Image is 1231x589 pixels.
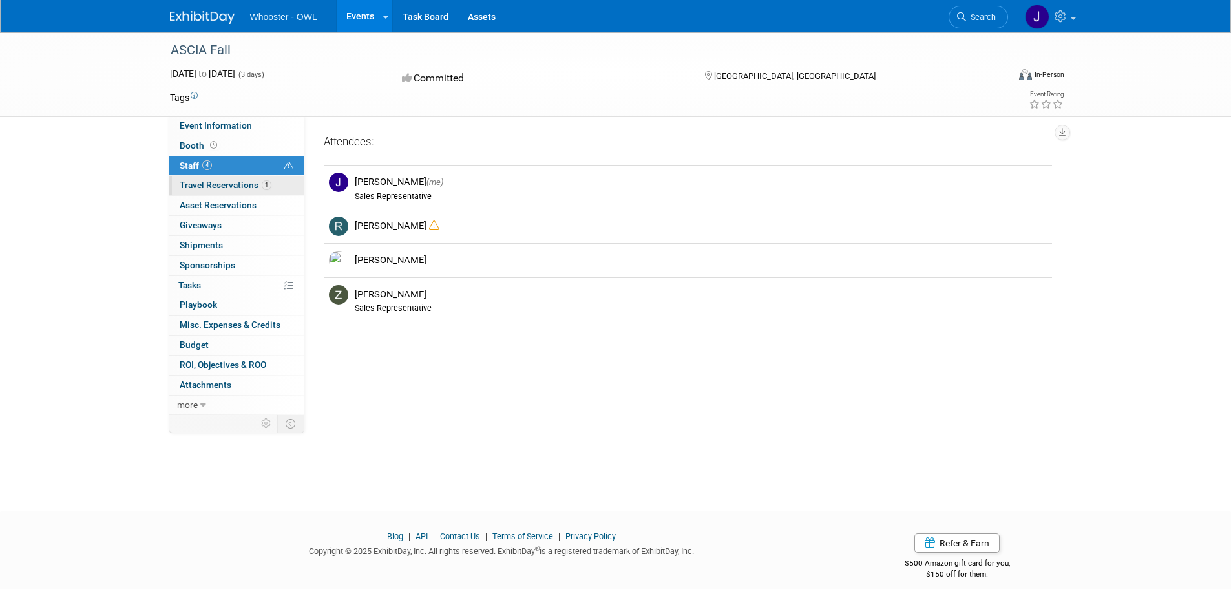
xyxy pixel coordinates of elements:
[430,531,438,541] span: |
[482,531,490,541] span: |
[416,531,428,541] a: API
[255,415,278,432] td: Personalize Event Tab Strip
[169,256,304,275] a: Sponsorships
[426,177,443,187] span: (me)
[170,542,834,557] div: Copyright © 2025 ExhibitDay, Inc. All rights reserved. ExhibitDay is a registered trademark of Ex...
[355,288,1047,301] div: [PERSON_NAME]
[178,280,201,290] span: Tasks
[169,176,304,195] a: Travel Reservations1
[440,531,480,541] a: Contact Us
[180,240,223,250] span: Shipments
[324,134,1052,151] div: Attendees:
[429,220,439,230] i: Double-book Warning!
[169,276,304,295] a: Tasks
[169,216,304,235] a: Giveaways
[170,91,198,104] td: Tags
[284,160,293,172] span: Potential Scheduling Conflict -- at least one attendee is tagged in another overlapping event.
[329,285,348,305] img: Z.jpg
[169,376,304,395] a: Attachments
[180,200,257,210] span: Asset Reservations
[405,531,414,541] span: |
[180,339,209,350] span: Budget
[207,140,220,150] span: Booth not reserved yet
[180,180,271,190] span: Travel Reservations
[387,531,403,541] a: Blog
[914,533,1000,553] a: Refer & Earn
[329,173,348,192] img: J.jpg
[180,120,252,131] span: Event Information
[355,176,1047,188] div: [PERSON_NAME]
[932,67,1065,87] div: Event Format
[169,336,304,355] a: Budget
[535,545,540,552] sup: ®
[492,531,553,541] a: Terms of Service
[169,156,304,176] a: Staff4
[555,531,563,541] span: |
[355,220,1047,232] div: [PERSON_NAME]
[250,12,317,22] span: Whooster - OWL
[1029,91,1064,98] div: Event Rating
[853,569,1062,580] div: $150 off for them.
[169,295,304,315] a: Playbook
[565,531,616,541] a: Privacy Policy
[949,6,1008,28] a: Search
[169,136,304,156] a: Booth
[177,400,198,410] span: more
[169,356,304,375] a: ROI, Objectives & ROO
[180,260,235,270] span: Sponsorships
[1034,70,1064,80] div: In-Person
[180,140,220,151] span: Booth
[180,160,212,171] span: Staff
[170,69,235,79] span: [DATE] [DATE]
[202,160,212,170] span: 4
[1025,5,1049,29] img: James Justus
[398,67,684,90] div: Committed
[355,191,1047,202] div: Sales Representative
[170,11,235,24] img: ExhibitDay
[169,196,304,215] a: Asset Reservations
[180,359,266,370] span: ROI, Objectives & ROO
[166,39,989,62] div: ASCIA Fall
[853,550,1062,579] div: $500 Amazon gift card for you,
[277,415,304,432] td: Toggle Event Tabs
[966,12,996,22] span: Search
[196,69,209,79] span: to
[262,180,271,190] span: 1
[180,220,222,230] span: Giveaways
[1019,69,1032,80] img: Format-Inperson.png
[237,70,264,79] span: (3 days)
[714,71,876,81] span: [GEOGRAPHIC_DATA], [GEOGRAPHIC_DATA]
[355,254,1047,266] div: [PERSON_NAME]
[329,217,348,236] img: R.jpg
[180,319,280,330] span: Misc. Expenses & Credits
[355,303,1047,314] div: Sales Representative
[169,396,304,415] a: more
[180,299,217,310] span: Playbook
[180,380,231,390] span: Attachments
[169,236,304,255] a: Shipments
[169,116,304,136] a: Event Information
[169,316,304,335] a: Misc. Expenses & Credits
